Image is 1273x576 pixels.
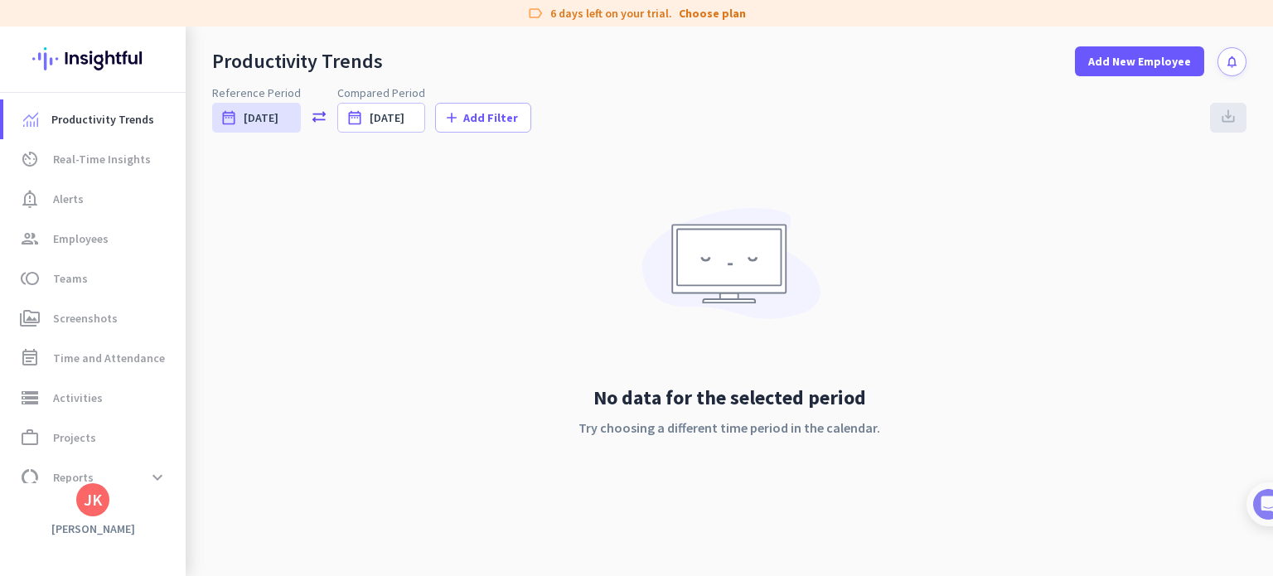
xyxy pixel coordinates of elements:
a: av_timerReal-Time Insights [3,139,186,179]
a: storageActivities [3,378,186,418]
span: Time and Attendance [53,348,165,368]
i: label [527,5,544,22]
a: data_usageReportsexpand_more [3,457,186,497]
i: add [443,109,460,126]
span: Teams [53,269,88,288]
span: Compared Period [337,85,425,101]
a: tollTeams [3,259,186,298]
span: Real-Time Insights [53,149,151,169]
div: Productivity Trends [212,49,383,74]
button: addAdd Filter [435,103,531,133]
i: notifications [1225,55,1239,69]
img: No data [634,196,825,343]
a: perm_mediaScreenshots [3,298,186,338]
span: Employees [53,229,109,249]
span: sync_alt [311,109,327,125]
span: [DATE] [244,109,278,126]
span: Activities [53,388,103,408]
div: JK [84,491,102,508]
i: event_note [20,348,40,368]
a: Choose plan [679,5,746,22]
i: toll [20,269,40,288]
a: notification_importantAlerts [3,179,186,219]
i: perm_media [20,308,40,328]
i: work_outline [20,428,40,448]
img: menu-item [23,112,38,127]
a: groupEmployees [3,219,186,259]
span: Add Filter [463,109,518,126]
h2: No data for the selected period [578,385,880,411]
span: Reference Period [212,85,301,101]
button: notifications [1217,47,1246,76]
span: Projects [53,428,96,448]
i: storage [20,388,40,408]
a: menu-itemProductivity Trends [3,99,186,139]
i: notification_important [20,189,40,209]
a: work_outlineProjects [3,418,186,457]
span: Screenshots [53,308,118,328]
span: Productivity Trends [51,109,154,129]
img: Insightful logo [32,27,153,91]
i: date_range [346,109,363,126]
span: Add New Employee [1088,53,1191,70]
a: event_noteTime and Attendance [3,338,186,378]
span: Reports [53,467,94,487]
i: date_range [220,109,237,126]
button: expand_more [143,462,172,492]
span: [DATE] [370,109,404,126]
p: Try choosing a different time period in the calendar. [578,418,880,438]
i: group [20,229,40,249]
button: Add New Employee [1075,46,1204,76]
span: Alerts [53,189,84,209]
i: av_timer [20,149,40,169]
i: data_usage [20,467,40,487]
